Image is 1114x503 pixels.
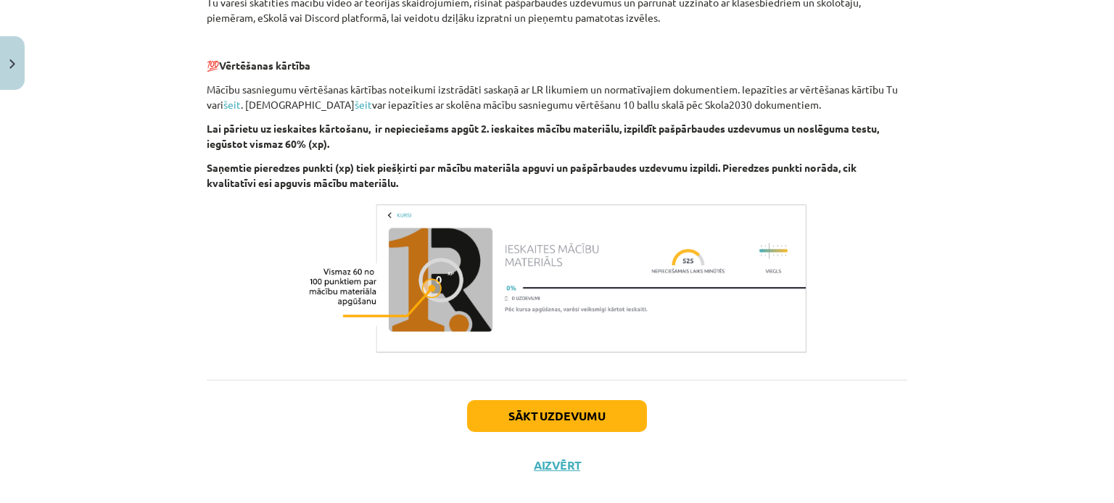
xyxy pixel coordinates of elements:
p: 💯 [207,58,907,73]
button: Sākt uzdevumu [467,400,647,432]
strong: Saņemtie pieredzes punkti (xp) tiek piešķirti par mācību materiāla apguvi un pašpārbaudes uzdevum... [207,161,857,189]
a: šeit [223,98,241,111]
p: Mācību sasniegumu vērtēšanas kārtības noteikumi izstrādāti saskaņā ar LR likumiem un normatīvajie... [207,82,907,112]
b: Vērtēšanas kārtība [219,59,310,72]
img: icon-close-lesson-0947bae3869378f0d4975bcd49f059093ad1ed9edebbc8119c70593378902aed.svg [9,59,15,69]
button: Aizvērt [529,458,585,473]
strong: Lai pārietu uz ieskaites kārtošanu, ir nepieciešams apgūt 2. ieskaites mācību materiālu, izpildīt... [207,122,879,150]
a: šeit [355,98,372,111]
